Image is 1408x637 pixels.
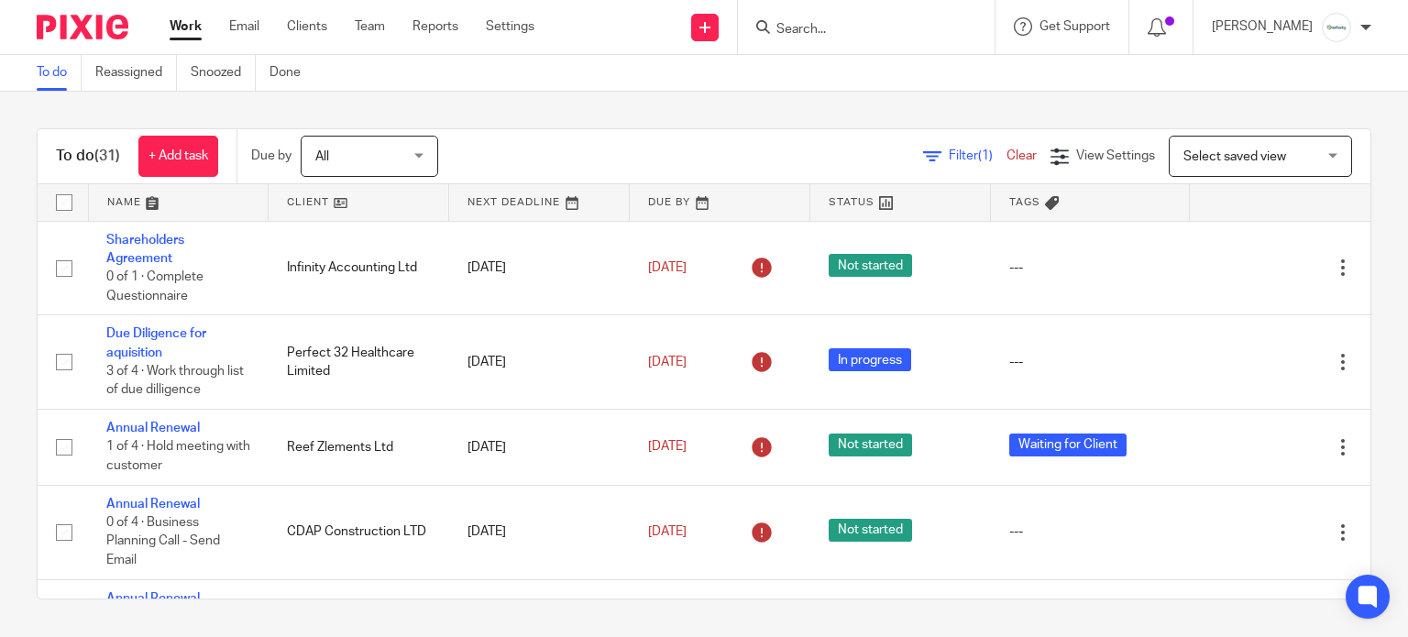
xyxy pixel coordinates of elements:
a: Work [170,17,202,36]
a: Settings [486,17,534,36]
a: Clear [1006,149,1037,162]
span: 0 of 1 · Complete Questionnaire [106,270,203,302]
span: Not started [829,519,912,542]
td: [DATE] [449,221,630,315]
a: To do [37,55,82,91]
a: Snoozed [191,55,256,91]
a: Email [229,17,259,36]
span: (31) [94,148,120,163]
img: Pixie [37,15,128,39]
a: Annual Renewal [106,498,200,511]
td: [DATE] [449,485,630,579]
a: Due Diligence for aquisition [106,327,206,358]
p: Due by [251,147,291,165]
a: + Add task [138,136,218,177]
input: Search [775,22,940,38]
span: 0 of 4 · Business Planning Call - Send Email [106,516,220,566]
div: --- [1009,258,1171,277]
span: (1) [978,149,993,162]
a: Clients [287,17,327,36]
span: Filter [949,149,1006,162]
td: Reef Zlements Ltd [269,410,449,485]
span: All [315,150,329,163]
span: In progress [829,348,911,371]
span: Waiting for Client [1009,434,1127,456]
span: Tags [1009,197,1040,207]
a: Annual Renewal [106,422,200,434]
p: [PERSON_NAME] [1212,17,1313,36]
td: Infinity Accounting Ltd [269,221,449,315]
span: [DATE] [648,261,687,274]
a: Done [269,55,314,91]
span: View Settings [1076,149,1155,162]
span: Select saved view [1183,150,1286,163]
div: --- [1009,522,1171,541]
span: Not started [829,434,912,456]
span: 3 of 4 · Work through list of due dilligence [106,365,244,397]
td: [DATE] [449,410,630,485]
div: --- [1009,353,1171,371]
span: Not started [829,254,912,277]
td: Perfect 32 Healthcare Limited [269,315,449,410]
a: Shareholders Agreement [106,234,184,265]
span: [DATE] [648,441,687,454]
a: Reassigned [95,55,177,91]
a: Annual Renewal [106,592,200,605]
td: [DATE] [449,315,630,410]
span: [DATE] [648,356,687,368]
span: [DATE] [648,525,687,538]
a: Reports [412,17,458,36]
span: Get Support [1039,20,1110,33]
h1: To do [56,147,120,166]
img: Infinity%20Logo%20with%20Whitespace%20.png [1322,13,1351,42]
a: Team [355,17,385,36]
td: CDAP Construction LTD [269,485,449,579]
span: 1 of 4 · Hold meeting with customer [106,441,250,473]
